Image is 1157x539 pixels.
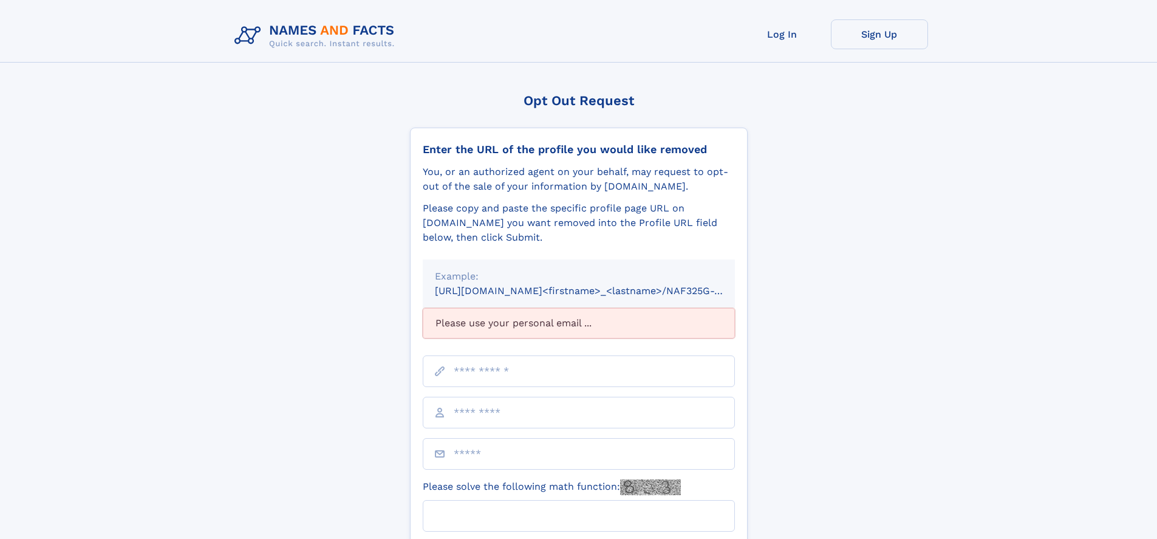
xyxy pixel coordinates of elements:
div: Please copy and paste the specific profile page URL on [DOMAIN_NAME] you want removed into the Pr... [423,201,735,245]
img: Logo Names and Facts [230,19,404,52]
div: You, or an authorized agent on your behalf, may request to opt-out of the sale of your informatio... [423,165,735,194]
a: Log In [734,19,831,49]
div: Enter the URL of the profile you would like removed [423,143,735,156]
a: Sign Up [831,19,928,49]
div: Opt Out Request [410,93,748,108]
div: Example: [435,269,723,284]
label: Please solve the following math function: [423,479,681,495]
div: Please use your personal email ... [423,308,735,338]
small: [URL][DOMAIN_NAME]<firstname>_<lastname>/NAF325G-xxxxxxxx [435,285,758,297]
